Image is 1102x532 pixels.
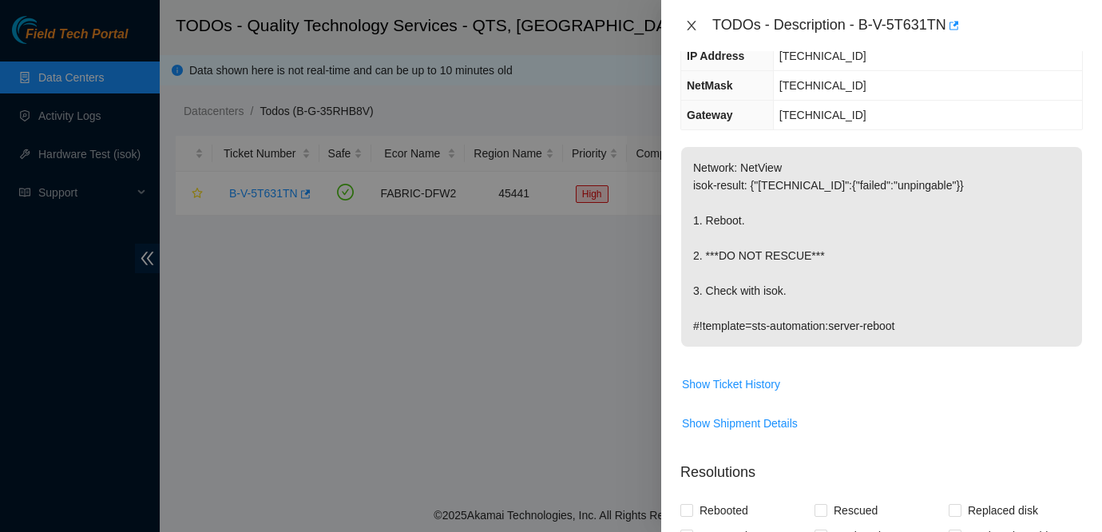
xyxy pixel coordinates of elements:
span: [TECHNICAL_ID] [779,50,866,62]
span: Show Ticket History [682,375,780,393]
span: Show Shipment Details [682,415,798,432]
span: NetMask [687,79,733,92]
span: close [685,19,698,32]
p: Network: NetView isok-result: {"[TECHNICAL_ID]":{"failed":"unpingable"}} 1. Reboot. 2. ***DO NOT ... [681,147,1082,347]
span: [TECHNICAL_ID] [779,109,866,121]
span: Rescued [827,498,884,523]
button: Show Shipment Details [681,411,799,436]
p: Resolutions [680,449,1083,483]
span: Rebooted [693,498,755,523]
span: Gateway [687,109,733,121]
button: Close [680,18,703,34]
span: IP Address [687,50,744,62]
button: Show Ticket History [681,371,781,397]
div: TODOs - Description - B-V-5T631TN [712,13,1083,38]
span: [TECHNICAL_ID] [779,79,866,92]
span: Replaced disk [961,498,1045,523]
